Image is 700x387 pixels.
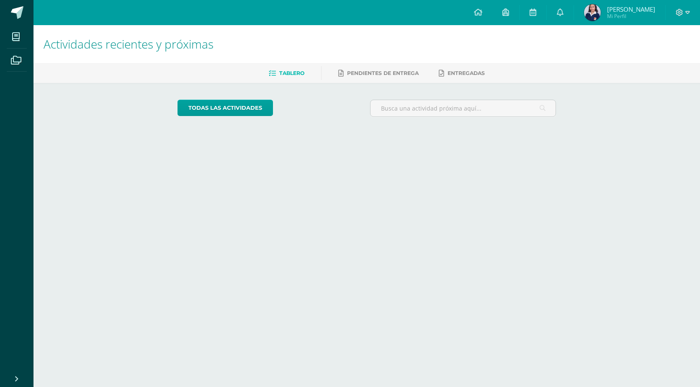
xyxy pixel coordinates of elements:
img: 83be4c1c11a06c3153788ac5805d6455.png [584,4,601,21]
span: Actividades recientes y próximas [44,36,214,52]
a: todas las Actividades [178,100,273,116]
span: Mi Perfil [607,13,655,20]
span: [PERSON_NAME] [607,5,655,13]
input: Busca una actividad próxima aquí... [371,100,556,116]
span: Tablero [279,70,304,76]
a: Pendientes de entrega [338,67,419,80]
span: Pendientes de entrega [347,70,419,76]
a: Tablero [269,67,304,80]
a: Entregadas [439,67,485,80]
span: Entregadas [448,70,485,76]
